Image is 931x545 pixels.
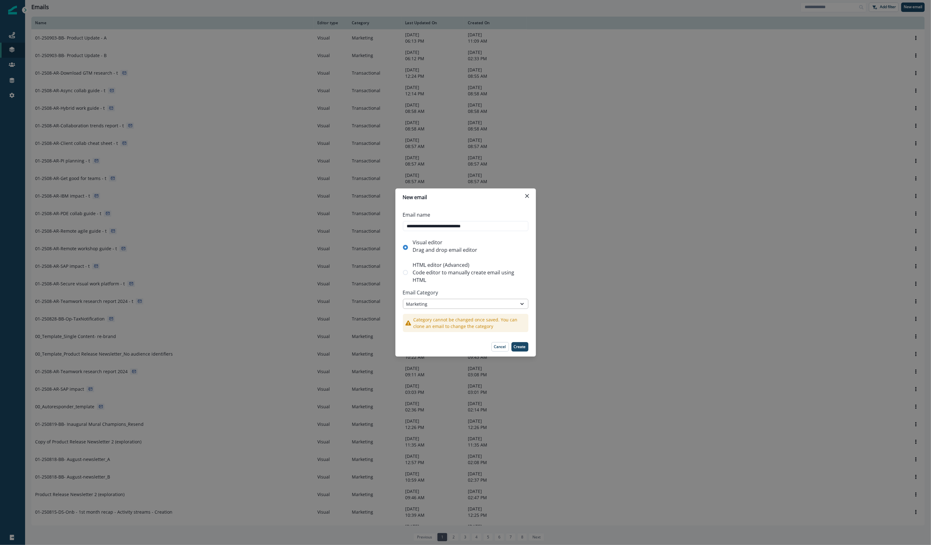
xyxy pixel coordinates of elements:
[522,191,532,201] button: Close
[406,301,514,307] div: Marketing
[413,246,478,254] p: Drag and drop email editor
[491,342,509,352] button: Cancel
[514,345,526,349] p: Create
[413,261,526,269] p: HTML editor (Advanced)
[511,342,528,352] button: Create
[403,211,431,219] p: Email name
[413,269,526,284] p: Code editor to manually create email using HTML
[413,239,478,246] p: Visual editor
[414,316,526,330] p: Category cannot be changed once saved. You can clone an email to change the category
[403,193,427,201] p: New email
[494,345,506,349] p: Cancel
[403,286,528,299] p: Email Category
